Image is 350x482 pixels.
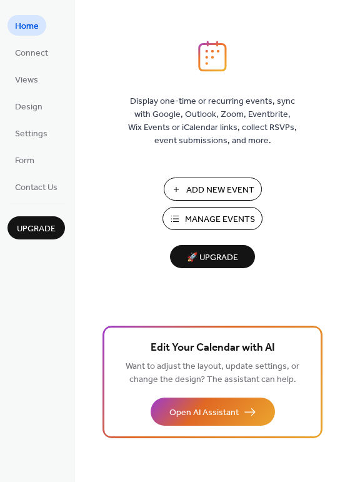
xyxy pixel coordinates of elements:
[15,20,39,33] span: Home
[15,181,57,194] span: Contact Us
[185,213,255,226] span: Manage Events
[162,207,262,230] button: Manage Events
[7,149,42,170] a: Form
[169,406,239,419] span: Open AI Assistant
[151,398,275,426] button: Open AI Assistant
[164,178,262,201] button: Add New Event
[7,42,56,63] a: Connect
[170,245,255,268] button: 🚀 Upgrade
[126,358,299,388] span: Want to adjust the layout, update settings, or change the design? The assistant can help.
[7,69,46,89] a: Views
[17,223,56,236] span: Upgrade
[7,176,65,197] a: Contact Us
[15,101,42,114] span: Design
[128,95,297,148] span: Display one-time or recurring events, sync with Google, Outlook, Zoom, Eventbrite, Wix Events or ...
[15,128,47,141] span: Settings
[186,184,254,197] span: Add New Event
[15,74,38,87] span: Views
[177,249,247,266] span: 🚀 Upgrade
[15,154,34,168] span: Form
[198,41,227,72] img: logo_icon.svg
[15,47,48,60] span: Connect
[7,216,65,239] button: Upgrade
[151,339,275,357] span: Edit Your Calendar with AI
[7,123,55,143] a: Settings
[7,15,46,36] a: Home
[7,96,50,116] a: Design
